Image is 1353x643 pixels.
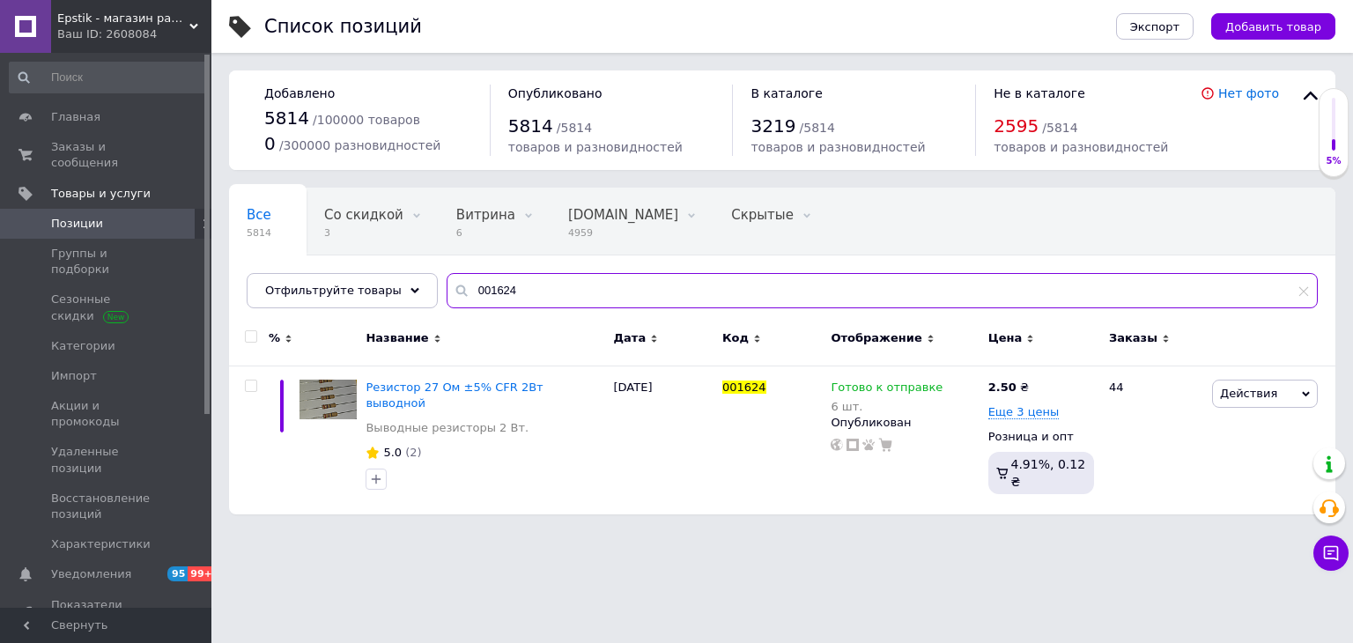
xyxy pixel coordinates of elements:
[831,400,943,413] div: 6 шт.
[456,226,515,240] span: 6
[9,62,208,93] input: Поиск
[988,405,1060,419] span: Еще 3 цены
[51,566,131,582] span: Уведомления
[51,109,100,125] span: Главная
[1109,330,1157,346] span: Заказы
[51,246,163,277] span: Группы и подборки
[247,207,271,223] span: Все
[1042,121,1077,135] span: / 5814
[247,274,366,290] span: Опубликованные
[1130,20,1179,33] span: Экспорт
[324,207,403,223] span: Со скидкой
[265,284,402,297] span: Отфильтруйте товары
[167,566,188,581] span: 95
[366,330,428,346] span: Название
[299,380,357,420] img: Резистор 27 Ом ±5% CFR 2Вт выводной
[1011,457,1086,489] span: 4.91%, 0.12 ₴
[988,380,1029,395] div: ₴
[188,566,217,581] span: 99+
[722,381,766,394] span: 001624
[1313,536,1349,571] button: Чат с покупателем
[750,115,795,137] span: 3219
[722,330,749,346] span: Код
[57,26,211,42] div: Ваш ID: 2608084
[51,536,151,552] span: Характеристики
[1098,366,1208,514] div: 44
[831,330,921,346] span: Отображение
[750,86,822,100] span: В каталоге
[831,381,943,399] span: Готово к отправке
[383,446,402,459] span: 5.0
[568,226,678,240] span: 4959
[508,140,683,154] span: товаров и разновидностей
[51,491,163,522] span: Восстановление позиций
[508,86,603,100] span: Опубликовано
[1211,13,1335,40] button: Добавить товар
[247,226,271,240] span: 5814
[750,140,925,154] span: товаров и разновидностей
[51,368,97,384] span: Импорт
[447,273,1318,308] input: Поиск по названию позиции, артикулу и поисковым запросам
[988,429,1094,445] div: Розница и опт
[51,444,163,476] span: Удаленные позиции
[264,133,276,154] span: 0
[313,113,420,127] span: / 100000 товаров
[456,207,515,223] span: Витрина
[568,207,678,223] span: [DOMAIN_NAME]
[324,226,403,240] span: 3
[1220,387,1277,400] span: Действия
[994,115,1039,137] span: 2595
[269,330,280,346] span: %
[366,420,529,436] a: Выводные резисторы 2 Вт.
[264,86,335,100] span: Добавлено
[614,330,647,346] span: Дата
[51,139,163,171] span: Заказы и сообщения
[405,446,421,459] span: (2)
[51,292,163,323] span: Сезонные скидки
[279,138,441,152] span: / 300000 разновидностей
[731,207,794,223] span: Скрытые
[508,115,553,137] span: 5814
[1225,20,1321,33] span: Добавить товар
[264,107,309,129] span: 5814
[800,121,835,135] span: / 5814
[51,186,151,202] span: Товары и услуги
[994,86,1085,100] span: Не в каталоге
[51,338,115,354] span: Категории
[264,18,422,36] div: Список позиций
[51,398,163,430] span: Акции и промокоды
[994,140,1168,154] span: товаров и разновидностей
[366,381,543,410] a: Резистор 27 Ом ±5% CFR 2Вт выводной
[57,11,189,26] span: Epstik - магазин радиокомпонентов
[51,216,103,232] span: Позиции
[988,381,1017,394] b: 2.50
[51,597,163,629] span: Показатели работы компании
[557,121,592,135] span: / 5814
[610,366,718,514] div: [DATE]
[988,330,1023,346] span: Цена
[1116,13,1194,40] button: Экспорт
[1218,86,1279,100] a: Нет фото
[1320,155,1348,167] div: 5%
[831,415,979,431] div: Опубликован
